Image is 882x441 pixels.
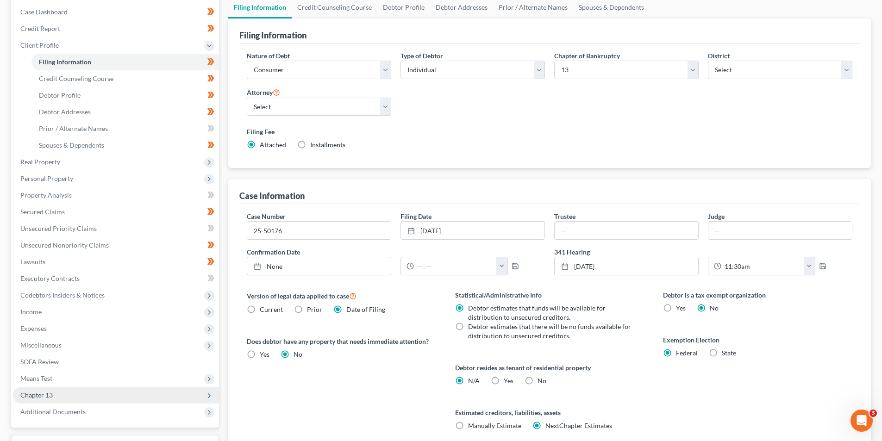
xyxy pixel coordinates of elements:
input: Enter case number... [247,222,391,239]
label: Exemption Election [663,335,852,345]
span: Debtor estimates that there will be no funds available for distribution to unsecured creditors. [468,323,631,340]
a: Debtor Addresses [31,104,219,120]
span: State [722,349,736,357]
label: Chapter of Bankruptcy [554,51,620,61]
span: Secured Claims [20,208,65,216]
span: Prior [307,305,322,313]
span: Case Dashboard [20,8,68,16]
span: Credit Counseling Course [39,75,113,82]
span: NextChapter Estimates [545,422,612,429]
span: Credit Report [20,25,60,32]
span: SOFA Review [20,358,59,366]
label: Filing Date [400,211,432,221]
input: -- : -- [414,257,497,275]
label: Version of legal data applied to case [247,290,436,301]
span: Unsecured Priority Claims [20,224,97,232]
a: Case Dashboard [13,4,219,20]
span: Debtor Addresses [39,108,91,116]
span: Miscellaneous [20,341,62,349]
span: Additional Documents [20,408,86,416]
span: Lawsuits [20,258,45,266]
span: Spouses & Dependents [39,141,104,149]
span: Personal Property [20,174,73,182]
label: Trustee [554,211,575,221]
a: SOFA Review [13,354,219,370]
label: Filing Fee [247,127,852,137]
span: Income [20,308,42,316]
a: Unsecured Priority Claims [13,220,219,237]
span: Yes [504,377,513,385]
span: Prior / Alternate Names [39,124,108,132]
label: Does debtor have any property that needs immediate attention? [247,336,436,346]
input: -- [708,222,852,239]
a: Unsecured Nonpriority Claims [13,237,219,254]
span: Installments [310,141,345,149]
label: Statistical/Administrative Info [455,290,644,300]
a: Debtor Profile [31,87,219,104]
span: Chapter 13 [20,391,53,399]
a: [DATE] [555,257,698,275]
a: Prior / Alternate Names [31,120,219,137]
label: Case Number [247,211,286,221]
span: Yes [676,304,686,312]
label: Judge [708,211,725,221]
a: Credit Counseling Course [31,70,219,87]
span: Expenses [20,324,47,332]
label: Nature of Debt [247,51,290,61]
label: Type of Debtor [400,51,443,61]
div: Filing Information [239,30,307,41]
label: Debtor resides as tenant of residential property [455,363,644,373]
span: Real Property [20,158,60,166]
span: No [294,350,302,358]
a: Credit Report [13,20,219,37]
iframe: Intercom live chat [851,410,873,432]
a: Filing Information [31,54,219,70]
a: [DATE] [401,222,544,239]
label: Attorney [247,87,280,98]
span: Yes [260,350,269,358]
span: Filing Information [39,58,91,66]
a: Spouses & Dependents [31,137,219,154]
span: Debtor Profile [39,91,81,99]
span: Client Profile [20,41,59,49]
a: Lawsuits [13,254,219,270]
span: No [538,377,546,385]
a: Executory Contracts [13,270,219,287]
span: Federal [676,349,698,357]
span: Unsecured Nonpriority Claims [20,241,109,249]
span: Date of Filing [346,305,385,313]
a: Secured Claims [13,204,219,220]
label: Estimated creditors, liabilities, assets [455,408,644,417]
span: Means Test [20,374,52,382]
input: -- : -- [721,257,804,275]
div: Case Information [239,190,305,201]
label: 341 Hearing [550,247,857,257]
span: Property Analysis [20,191,72,199]
label: District [708,51,730,61]
span: Executory Contracts [20,274,80,282]
label: Debtor is a tax exempt organization [663,290,852,300]
a: None [247,257,391,275]
a: Property Analysis [13,187,219,204]
label: Confirmation Date [242,247,550,257]
span: N/A [468,377,480,385]
span: Debtor estimates that funds will be available for distribution to unsecured creditors. [468,304,606,321]
span: Manually Estimate [468,422,521,429]
span: Current [260,305,283,313]
input: -- [555,222,698,239]
span: 3 [869,410,877,417]
span: Attached [260,141,286,149]
span: No [710,304,719,312]
span: Codebtors Insiders & Notices [20,291,105,299]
